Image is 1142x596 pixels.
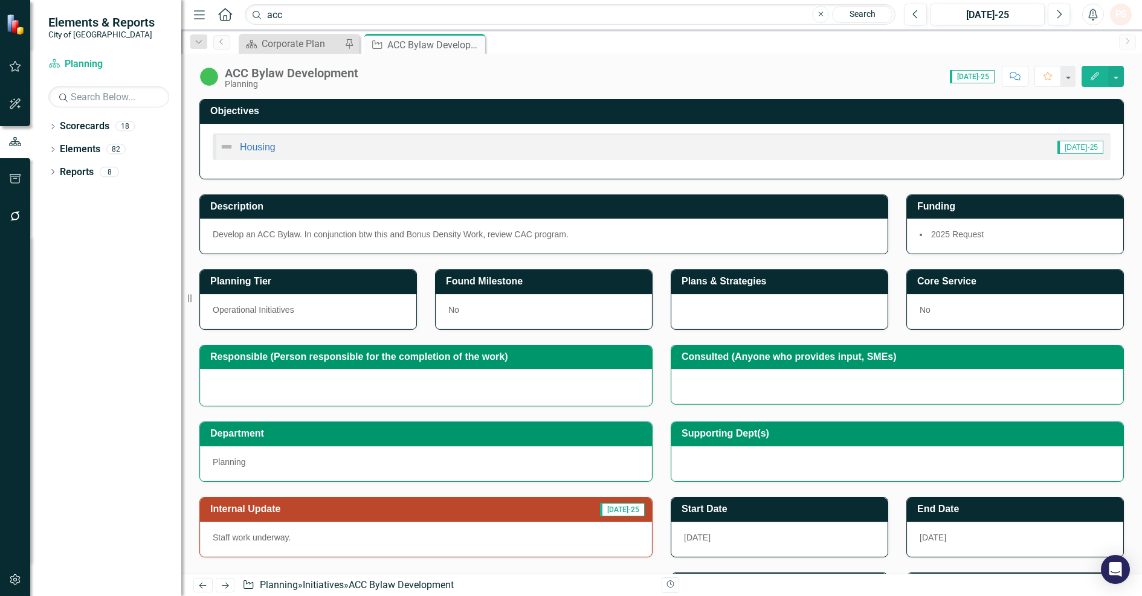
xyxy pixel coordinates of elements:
div: Open Intercom Messenger [1101,555,1130,584]
span: Operational Initiatives [213,305,294,315]
h3: Planning Tier [210,276,410,287]
a: Housing [240,142,276,152]
div: 8 [100,167,119,177]
h3: Plans & Strategies [682,276,882,287]
span: 2025 Request [931,229,984,239]
span: Planning [213,457,246,467]
h3: Consulted (Anyone who provides input, SMEs) [682,351,1117,362]
div: [DATE]-25 [935,8,1040,22]
input: Search Below... [48,86,169,107]
input: Search ClearPoint... [245,4,895,25]
div: » » [242,578,653,592]
p: Staff work underway. [213,531,639,543]
a: Planning [48,57,169,71]
span: [DATE]-25 [950,70,995,83]
span: No [920,305,931,315]
a: Search [832,6,892,23]
h3: Department [210,428,646,439]
div: ACC Bylaw Development [349,579,454,591]
div: 82 [106,144,126,155]
div: ACC Bylaw Development [225,66,358,80]
h3: Found Milestone [446,276,646,287]
a: Reports [60,165,94,179]
span: [DATE]-25 [600,503,645,516]
h3: Responsible (Person responsible for the completion of the work) [210,351,646,362]
img: In Progress [199,67,219,86]
a: Scorecards [60,120,109,133]
h3: End Date [917,504,1117,514]
a: Planning [260,579,298,591]
div: 18 [115,121,135,132]
img: Not Defined [219,139,234,154]
button: PS [1110,4,1132,25]
a: Initiatives [303,579,344,591]
img: ClearPoint Strategy [6,14,27,35]
a: Corporate Plan [242,36,341,51]
h3: Internal Update [210,504,474,514]
div: Corporate Plan [262,36,341,51]
small: City of [GEOGRAPHIC_DATA] [48,30,155,39]
h3: Core Service [917,276,1117,287]
span: [DATE] [920,533,946,542]
a: Elements [60,143,100,156]
div: Planning [225,80,358,89]
p: Develop an ACC Bylaw. In conjunction btw this and Bonus Density Work, review CAC program. [213,228,875,240]
span: Elements & Reports [48,15,155,30]
span: [DATE] [684,533,711,542]
h3: Objectives [210,106,1117,117]
h3: Start Date [682,504,882,514]
div: ACC Bylaw Development [387,37,482,53]
span: No [448,305,459,315]
h3: Description [210,201,882,212]
h3: Funding [917,201,1117,212]
span: [DATE]-25 [1057,141,1103,154]
h3: Supporting Dept(s) [682,428,1117,439]
button: [DATE]-25 [931,4,1045,25]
